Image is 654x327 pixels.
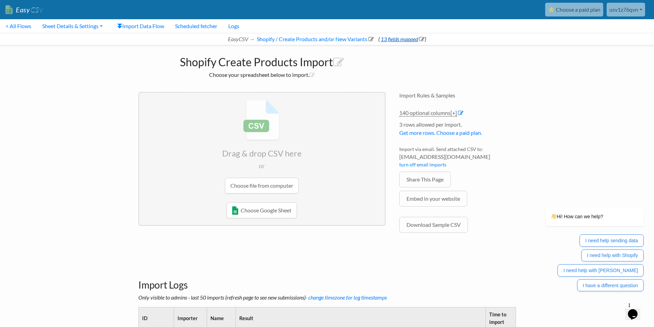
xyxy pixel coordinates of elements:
[380,36,425,42] a: 13 fields mapped
[399,153,516,161] span: [EMAIL_ADDRESS][DOMAIN_NAME]
[378,36,426,42] span: ( )
[228,36,255,42] i: EasyCSV →
[30,5,43,14] span: CSV
[625,300,647,320] iframe: chat widget
[399,109,457,117] a: 140 optional columns[+]
[399,129,482,136] a: Get more rows. Choose a paid plan.
[607,3,645,16] a: usv1z76qvn
[399,162,446,167] a: turn off email imports
[524,145,647,296] iframe: chat widget
[399,191,467,207] a: Embed in your website
[306,294,387,301] a: - change timezone for log timestamps
[399,217,468,233] a: Download Sample CSV
[5,3,43,17] a: EasyCSV
[138,262,516,291] h3: Import Logs
[256,36,374,42] a: Shopify / Create Products and/or New Variants
[138,71,386,78] h2: Choose your spreadsheet below to import.
[227,202,297,218] a: Choose Google Sheet
[399,92,516,98] h4: Import Rules & Samples
[399,120,516,140] li: 3 rows allowed per import.
[37,19,108,33] a: Sheet Details & Settings
[399,145,516,172] li: Import via email. Send attached CSV to:
[170,19,223,33] a: Scheduled fetcher
[112,19,170,33] a: Import Data Flow
[223,19,245,33] a: Logs
[138,294,387,301] i: Only visible to admins - last 50 imports (refresh page to see new submissions)
[450,109,457,116] span: [+]
[399,172,451,187] a: Share This Page
[138,52,386,69] h1: Shopify Create Products Import
[545,3,603,16] a: ⭐ Choose a paid plan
